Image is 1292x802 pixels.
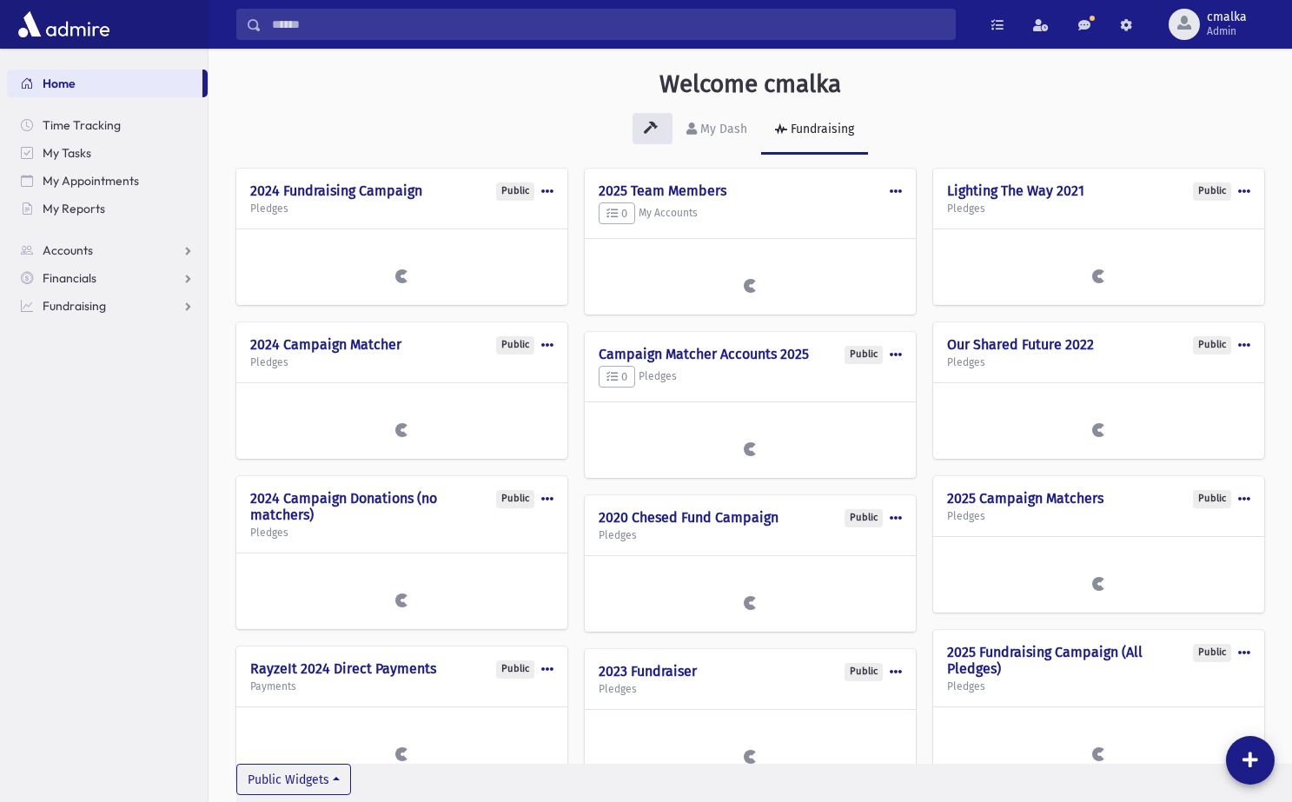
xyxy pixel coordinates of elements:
span: Financials [43,270,96,286]
a: My Reports [7,195,208,222]
h5: Pledges [947,202,1250,215]
button: 0 [599,366,635,388]
span: Home [43,76,76,91]
span: Fundraising [43,298,106,314]
h5: Pledges [599,683,902,695]
span: Accounts [43,242,93,258]
h4: 2024 Campaign Matcher [250,336,553,353]
h5: Pledges [947,356,1250,368]
h4: 2020 Chesed Fund Campaign [599,509,902,526]
h4: 2025 Team Members [599,182,902,199]
a: My Tasks [7,139,208,167]
div: Public [845,663,883,681]
span: My Tasks [43,145,91,161]
a: Financials [7,264,208,292]
a: My Dash [673,106,761,155]
div: My Dash [697,122,747,136]
div: Public [496,182,534,201]
div: Public [496,660,534,679]
button: 0 [599,202,635,225]
span: Admin [1207,24,1247,38]
span: My Reports [43,201,105,216]
h4: Lighting The Way 2021 [947,182,1250,199]
h4: 2025 Campaign Matchers [947,490,1250,507]
h5: Pledges [947,510,1250,522]
div: Public [1193,490,1231,508]
h4: 2025 Fundraising Campaign (All Pledges) [947,644,1250,677]
span: Time Tracking [43,117,121,133]
div: Public [845,346,883,364]
h4: Campaign Matcher Accounts 2025 [599,346,902,362]
h5: Pledges [947,680,1250,693]
h4: RayzeIt 2024 Direct Payments [250,660,553,677]
h3: Welcome cmalka [659,70,841,99]
span: 0 [606,370,627,383]
input: Search [262,9,955,40]
img: AdmirePro [14,7,114,42]
a: Fundraising [7,292,208,320]
h4: Our Shared Future 2022 [947,336,1250,353]
h5: Pledges [250,356,553,368]
a: Home [7,70,202,97]
div: Fundraising [787,122,854,136]
h5: Pledges [250,527,553,539]
div: Public [1193,182,1231,201]
h4: 2023 Fundraiser [599,663,902,679]
h4: 2024 Fundraising Campaign [250,182,553,199]
h5: Pledges [599,529,902,541]
a: Fundraising [761,106,868,155]
h4: 2024 Campaign Donations (no matchers) [250,490,553,523]
div: Public [1193,644,1231,662]
div: Public [496,490,534,508]
div: Public [496,336,534,355]
a: My Appointments [7,167,208,195]
h5: Pledges [250,202,553,215]
button: Public Widgets [236,764,351,795]
h5: My Accounts [599,202,902,225]
span: 0 [606,207,627,220]
div: Public [1193,336,1231,355]
span: My Appointments [43,173,139,189]
h5: Pledges [599,366,902,388]
h5: Payments [250,680,553,693]
a: Time Tracking [7,111,208,139]
span: cmalka [1207,10,1247,24]
a: Accounts [7,236,208,264]
div: Public [845,509,883,527]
